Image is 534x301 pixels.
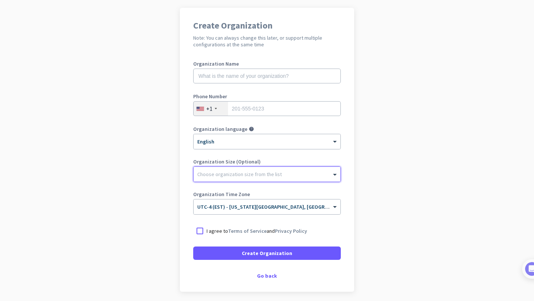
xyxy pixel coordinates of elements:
[193,159,341,164] label: Organization Size (Optional)
[193,94,341,99] label: Phone Number
[228,228,267,234] a: Terms of Service
[193,192,341,197] label: Organization Time Zone
[193,61,341,66] label: Organization Name
[206,105,212,112] div: +1
[193,101,341,116] input: 201-555-0123
[193,69,341,83] input: What is the name of your organization?
[193,126,247,132] label: Organization language
[249,126,254,132] i: help
[242,249,292,257] span: Create Organization
[207,227,307,235] p: I agree to and
[193,34,341,48] h2: Note: You can always change this later, or support multiple configurations at the same time
[193,21,341,30] h1: Create Organization
[193,247,341,260] button: Create Organization
[193,273,341,278] div: Go back
[275,228,307,234] a: Privacy Policy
